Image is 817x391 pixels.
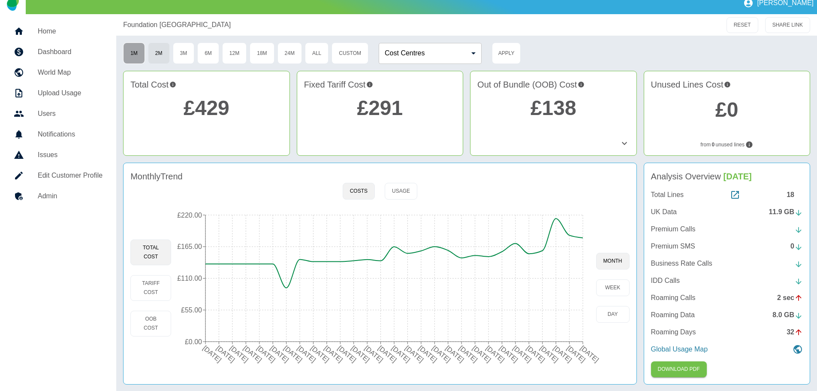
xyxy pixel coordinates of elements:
tspan: [DATE] [336,344,358,364]
h5: World Map [38,67,103,78]
p: Premium Calls [651,224,696,234]
p: Roaming Calls [651,293,696,303]
tspan: [DATE] [215,344,237,364]
h4: Monthly Trend [130,170,183,183]
button: 12M [222,42,247,64]
tspan: [DATE] [566,344,587,364]
a: Business Rate Calls [651,258,803,269]
tspan: [DATE] [417,344,439,364]
div: 32 [787,327,803,337]
a: Admin [7,186,109,206]
tspan: [DATE] [229,344,250,364]
p: Roaming Data [651,310,695,320]
a: Notifications [7,124,109,145]
tspan: [DATE] [256,344,277,364]
button: OOB Cost [130,311,171,336]
a: UK Data11.9 GB [651,207,803,217]
tspan: £220.00 [177,211,202,218]
button: 3M [173,42,195,64]
p: IDD Calls [651,276,680,286]
a: Users [7,103,109,124]
h4: Total Cost [130,78,282,91]
p: Premium SMS [651,241,695,252]
h4: Fixed Tariff Cost [304,78,456,91]
button: Costs [343,183,375,200]
button: Tariff Cost [130,275,171,301]
tspan: [DATE] [404,344,425,364]
a: Global Usage Map [651,344,803,355]
h4: Unused Lines Cost [651,78,803,93]
a: Roaming Days32 [651,327,803,337]
tspan: [DATE] [485,344,506,364]
button: week [596,279,630,296]
tspan: [DATE] [323,344,344,364]
button: 2M [148,42,170,64]
p: from unused lines [651,141,803,149]
tspan: [DATE] [539,344,560,364]
h5: Issues [38,150,103,160]
button: All [305,42,329,64]
a: Premium Calls [651,224,803,234]
svg: This is the total charges incurred over 2 months [169,78,176,91]
a: Dashboard [7,42,109,62]
svg: Costs outside of your fixed tariff [578,78,585,91]
tspan: [DATE] [471,344,493,364]
a: Home [7,21,109,42]
p: Business Rate Calls [651,258,712,269]
span: [DATE] [724,172,752,181]
a: £0 [715,98,738,121]
h4: Analysis Overview [651,170,803,183]
a: £429 [184,97,229,119]
a: Foundation [GEOGRAPHIC_DATA] [123,20,231,30]
tspan: [DATE] [458,344,479,364]
tspan: £55.00 [181,306,202,314]
svg: Lines not used during your chosen timeframe. If multiple months selected only lines never used co... [745,141,753,149]
tspan: [DATE] [283,344,304,364]
button: Apply [492,42,521,64]
button: Click here to download the most recent invoice. If the current month’s invoice is unavailable, th... [651,361,707,377]
tspan: [DATE] [202,344,223,364]
div: 11.9 GB [769,207,803,217]
button: Usage [385,183,417,200]
div: 18 [787,190,803,200]
button: 24M [277,42,302,64]
tspan: [DATE] [525,344,546,364]
b: 0 [712,141,715,149]
h5: Dashboard [38,47,103,57]
div: 8.0 GB [772,310,803,320]
tspan: £110.00 [177,275,202,282]
svg: This is your recurring contracted cost [366,78,373,91]
button: RESET [727,17,758,33]
tspan: [DATE] [363,344,385,364]
tspan: [DATE] [310,344,331,364]
h5: Home [38,26,103,36]
h5: Edit Customer Profile [38,170,103,181]
a: World Map [7,62,109,83]
p: Roaming Days [651,327,696,337]
tspan: [DATE] [552,344,573,364]
h5: Notifications [38,129,103,139]
tspan: [DATE] [390,344,412,364]
a: Roaming Calls2 sec [651,293,803,303]
button: 6M [197,42,219,64]
button: Total Cost [130,239,171,265]
tspan: [DATE] [242,344,263,364]
button: day [596,306,630,323]
tspan: [DATE] [444,344,466,364]
tspan: [DATE] [350,344,371,364]
a: Premium SMS0 [651,241,803,252]
p: Total Lines [651,190,684,200]
h4: Out of Bundle (OOB) Cost [477,78,629,91]
button: SHARE LINK [765,17,810,33]
h5: Admin [38,191,103,201]
tspan: £0.00 [185,338,202,345]
h5: Upload Usage [38,88,103,98]
a: Upload Usage [7,83,109,103]
tspan: [DATE] [579,344,600,364]
button: 18M [250,42,274,64]
div: 0 [790,241,803,252]
button: month [596,253,630,270]
tspan: [DATE] [512,344,533,364]
tspan: [DATE] [431,344,452,364]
